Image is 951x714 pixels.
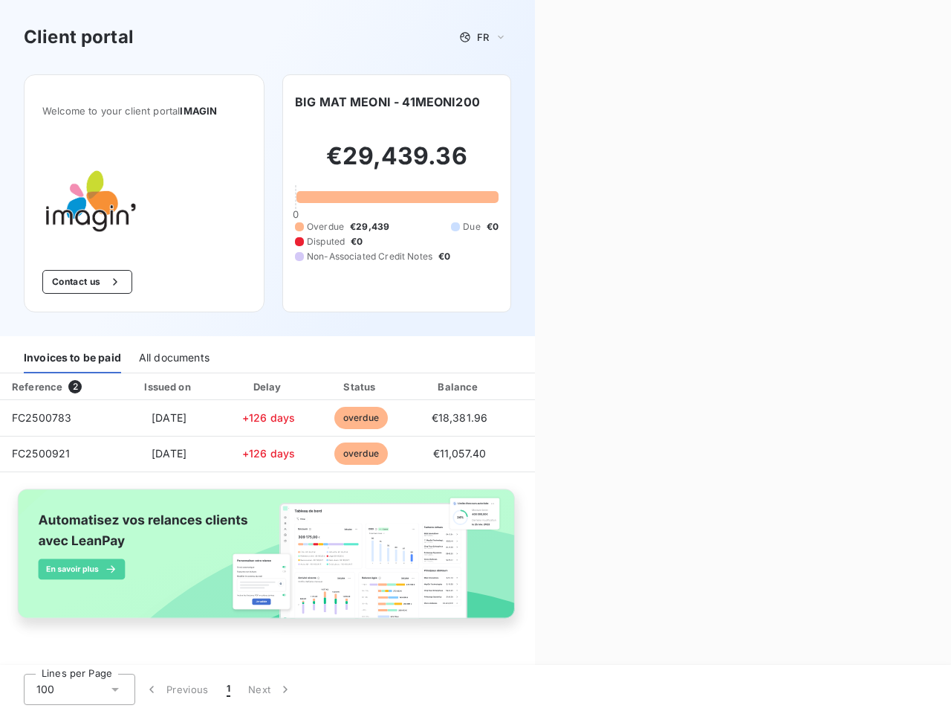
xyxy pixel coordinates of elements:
[68,380,82,393] span: 2
[463,220,480,234] span: Due
[295,141,499,186] h2: €29,439.36
[513,379,588,394] div: PDF
[42,152,137,246] img: Company logo
[307,235,345,248] span: Disputed
[334,443,388,465] span: overdue
[36,682,54,697] span: 100
[12,411,71,424] span: FC2500783
[438,250,450,263] span: €0
[42,105,246,117] span: Welcome to your client portal
[227,682,230,697] span: 1
[295,93,480,111] h6: BIG MAT MEONI - 41MEONI200
[477,31,489,43] span: FR
[487,220,499,234] span: €0
[307,220,344,234] span: Overdue
[242,411,295,424] span: +126 days
[317,379,405,394] div: Status
[152,447,186,460] span: [DATE]
[351,235,363,248] span: €0
[334,407,388,429] span: overdue
[24,24,134,51] h3: Client portal
[6,481,529,640] img: banner
[242,447,295,460] span: +126 days
[135,674,218,705] button: Previous
[12,381,62,393] div: Reference
[411,379,507,394] div: Balance
[12,447,70,460] span: FC2500921
[227,379,311,394] div: Delay
[432,411,488,424] span: €18,381.96
[117,379,220,394] div: Issued on
[218,674,239,705] button: 1
[350,220,389,234] span: €29,439
[139,342,210,373] div: All documents
[307,250,432,263] span: Non-Associated Credit Notes
[239,674,302,705] button: Next
[42,270,132,294] button: Contact us
[152,411,186,424] span: [DATE]
[433,447,487,460] span: €11,057.40
[293,208,299,220] span: 0
[180,105,217,117] span: IMAGIN
[24,342,121,373] div: Invoices to be paid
